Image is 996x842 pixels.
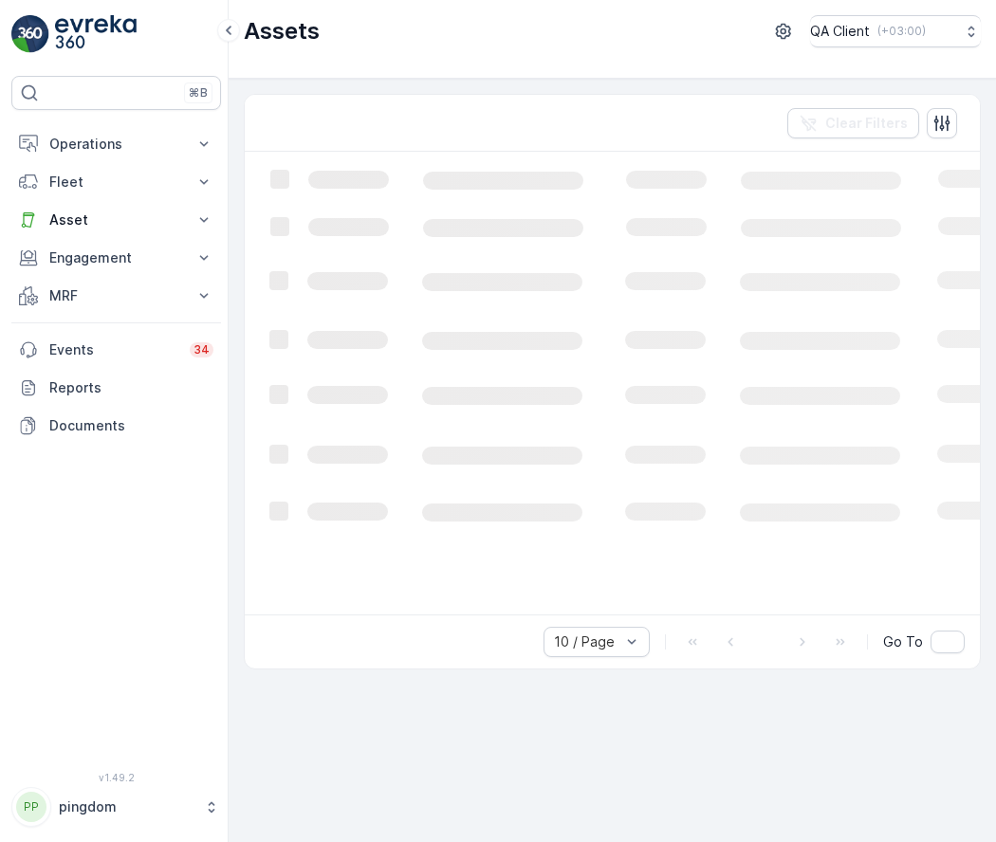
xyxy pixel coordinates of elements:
button: QA Client(+03:00) [810,15,981,47]
button: PPpingdom [11,787,221,827]
a: Events34 [11,331,221,369]
span: v 1.49.2 [11,772,221,783]
div: PP [16,792,46,822]
a: Documents [11,407,221,445]
p: QA Client [810,22,870,41]
img: logo_light-DOdMpM7g.png [55,15,137,53]
p: Fleet [49,173,183,192]
p: Events [49,340,178,359]
p: Clear Filters [825,114,908,133]
p: Engagement [49,248,183,267]
button: Clear Filters [787,108,919,138]
button: Asset [11,201,221,239]
button: Operations [11,125,221,163]
p: ( +03:00 ) [877,24,926,39]
button: Fleet [11,163,221,201]
p: ⌘B [189,85,208,101]
button: Engagement [11,239,221,277]
p: 34 [194,342,210,357]
img: logo [11,15,49,53]
a: Reports [11,369,221,407]
span: Go To [883,632,923,651]
p: Operations [49,135,183,154]
p: Documents [49,416,213,435]
p: Reports [49,378,213,397]
p: MRF [49,286,183,305]
p: Asset [49,210,183,229]
button: MRF [11,277,221,315]
p: Assets [244,16,320,46]
p: pingdom [59,797,194,816]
